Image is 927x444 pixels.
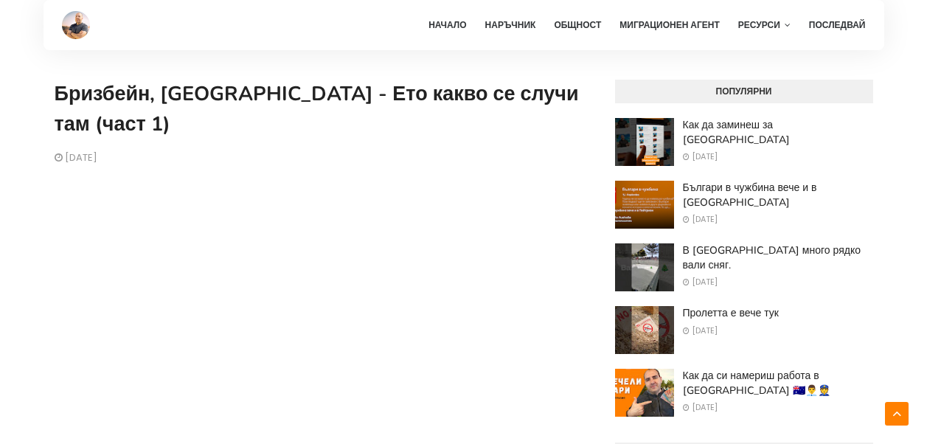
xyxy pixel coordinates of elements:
abbr: 02 октомври [65,150,97,164]
div: Back to Top [885,402,909,426]
span: [DATE] [683,276,718,288]
span: [DATE] [683,213,718,226]
span: [DATE] [683,325,718,337]
img: Пролетта е вече тук [615,306,674,354]
a: Как да си намериш работа в [GEOGRAPHIC_DATA] 🇦🇺👨‍💼👮 [683,369,873,398]
img: В Западна Австралия много рядко вали сняг. [615,243,674,291]
h1: Бризбейн, [GEOGRAPHIC_DATA] - Ето какво се случи там (част 1) [55,80,593,139]
a: Пролетта е вече тук [683,306,873,321]
span: [DATE] [683,401,718,414]
img: Емигрирай в Австралия [62,11,90,39]
a: Българи в чужбина вече и в [GEOGRAPHIC_DATA] [683,181,873,209]
a: Как да заминеш за [GEOGRAPHIC_DATA] [683,118,873,147]
span: [DATE] [683,150,718,163]
img: Как да заминеш за Австралия [615,118,674,166]
a: В [GEOGRAPHIC_DATA] много рядко вали сняг. [683,243,873,272]
img: Българи в чужбина вече и в Пейтрион [615,181,674,229]
h3: Популярни [615,80,873,103]
img: Как да си намериш работа в Австралия 🇦🇺👨‍💼👮 [615,369,674,417]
